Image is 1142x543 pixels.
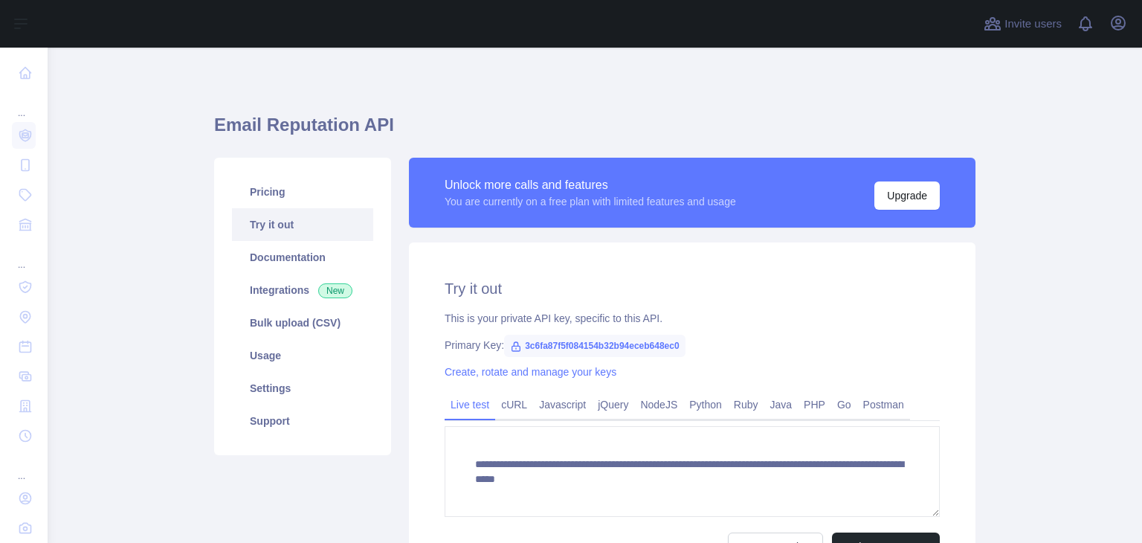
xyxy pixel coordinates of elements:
[445,176,736,194] div: Unlock more calls and features
[232,372,373,405] a: Settings
[214,113,975,149] h1: Email Reputation API
[232,405,373,437] a: Support
[445,338,940,353] div: Primary Key:
[12,241,36,271] div: ...
[981,12,1065,36] button: Invite users
[445,311,940,326] div: This is your private API key, specific to this API.
[232,339,373,372] a: Usage
[683,393,728,417] a: Python
[445,393,495,417] a: Live test
[831,393,857,417] a: Go
[12,89,36,119] div: ...
[634,393,683,417] a: NodeJS
[1004,16,1062,33] span: Invite users
[798,393,831,417] a: PHP
[232,176,373,208] a: Pricing
[495,393,533,417] a: cURL
[592,393,634,417] a: jQuery
[445,194,736,209] div: You are currently on a free plan with limited features and usage
[874,181,940,210] button: Upgrade
[232,306,373,339] a: Bulk upload (CSV)
[533,393,592,417] a: Javascript
[232,208,373,241] a: Try it out
[12,452,36,482] div: ...
[445,366,616,378] a: Create, rotate and manage your keys
[857,393,910,417] a: Postman
[232,274,373,306] a: Integrations New
[764,393,799,417] a: Java
[728,393,764,417] a: Ruby
[318,283,352,298] span: New
[232,241,373,274] a: Documentation
[504,335,685,357] span: 3c6fa87f5f084154b32b94eceb648ec0
[445,278,940,299] h2: Try it out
